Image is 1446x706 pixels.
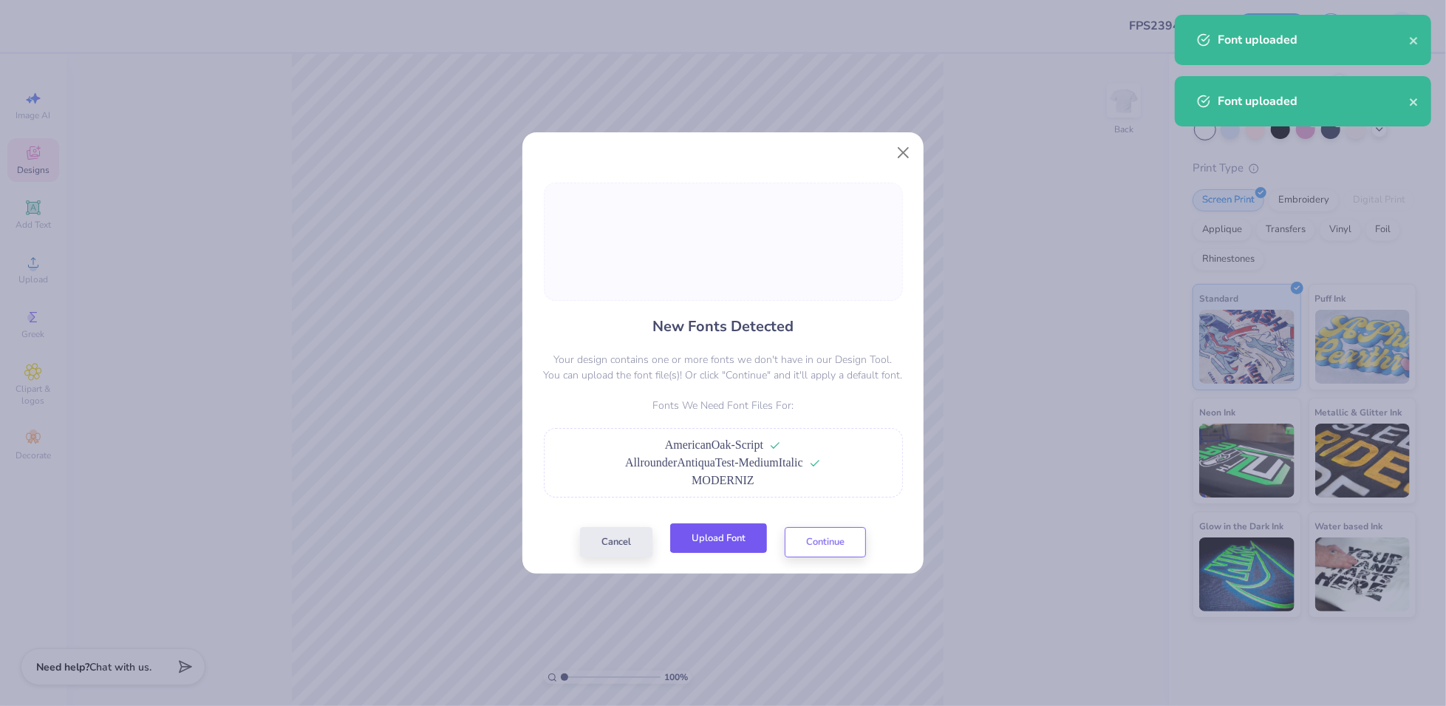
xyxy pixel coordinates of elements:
[670,523,767,554] button: Upload Font
[1409,92,1419,110] button: close
[1218,92,1409,110] div: Font uploaded
[544,352,903,383] p: Your design contains one or more fonts we don't have in our Design Tool. You can upload the font ...
[785,527,866,557] button: Continue
[665,438,763,451] span: AmericanOak-Script
[1218,31,1409,49] div: Font uploaded
[890,139,918,167] button: Close
[652,316,794,337] h4: New Fonts Detected
[544,398,903,413] p: Fonts We Need Font Files For:
[580,527,652,557] button: Cancel
[1409,31,1419,49] button: close
[692,474,754,486] span: MODERNIZ
[625,456,803,469] span: AllrounderAntiquaTest-MediumItalic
